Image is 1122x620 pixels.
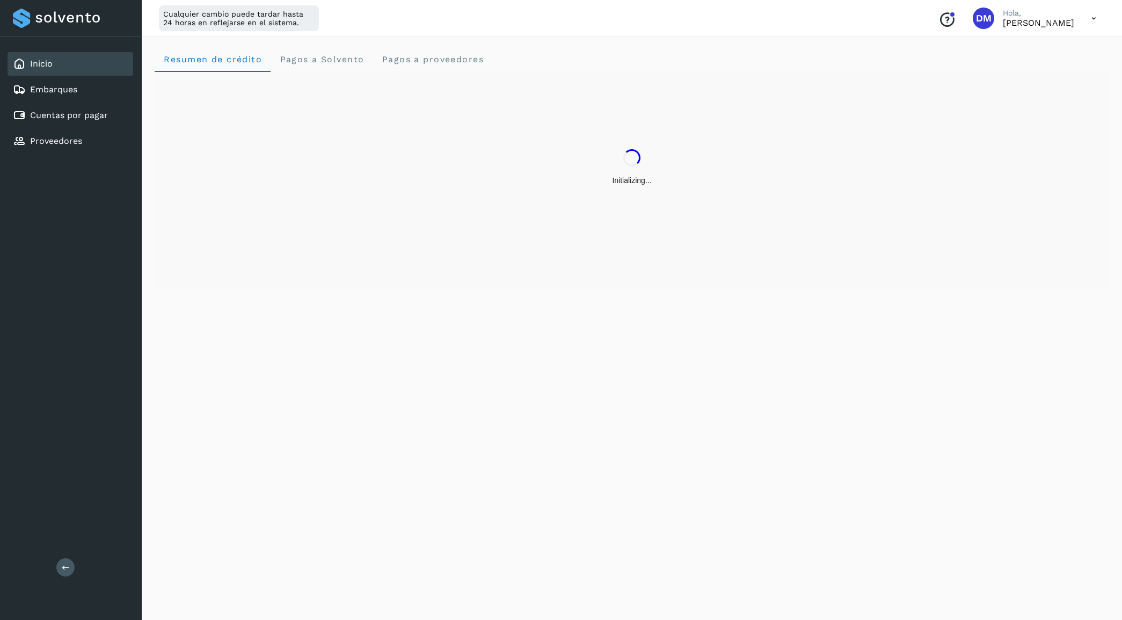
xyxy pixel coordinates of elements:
[163,54,262,64] span: Resumen de crédito
[30,84,77,94] a: Embarques
[30,110,108,120] a: Cuentas por pagar
[279,54,364,64] span: Pagos a Solvento
[8,52,133,76] div: Inicio
[30,136,82,146] a: Proveedores
[8,129,133,153] div: Proveedores
[8,78,133,101] div: Embarques
[1003,18,1074,28] p: Diego Muriel Perez
[30,59,53,69] a: Inicio
[8,104,133,127] div: Cuentas por pagar
[1003,9,1074,18] p: Hola,
[381,54,484,64] span: Pagos a proveedores
[159,5,319,31] div: Cualquier cambio puede tardar hasta 24 horas en reflejarse en el sistema.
